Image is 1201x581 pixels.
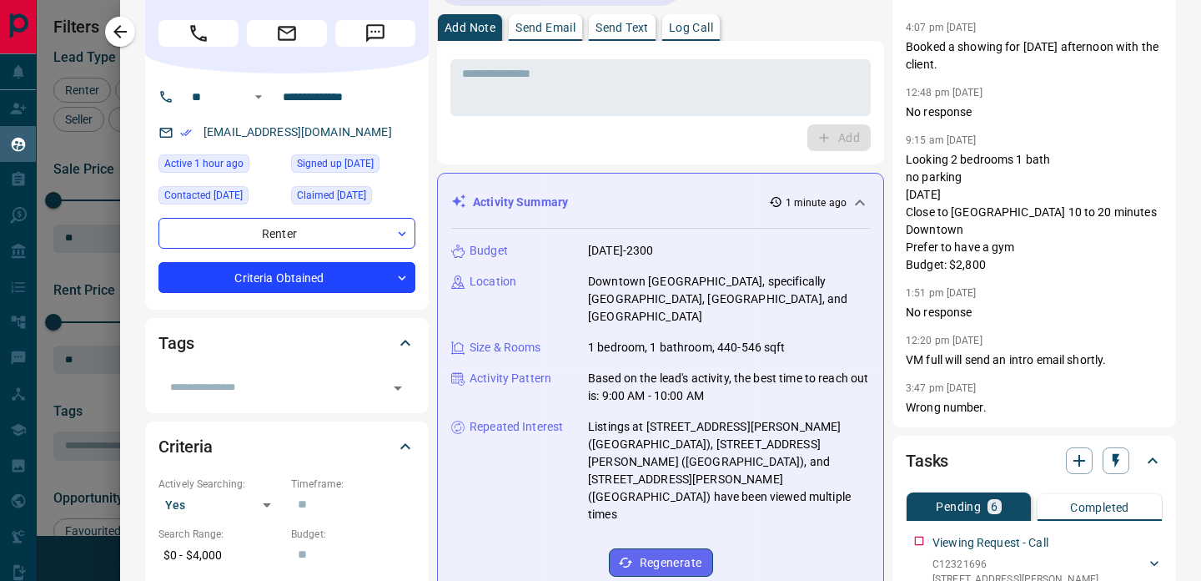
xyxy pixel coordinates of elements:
[158,262,415,293] div: Criteria Obtained
[291,477,415,492] p: Timeframe:
[906,447,948,474] h2: Tasks
[158,330,193,356] h2: Tags
[164,187,243,204] span: Contacted [DATE]
[470,370,551,387] p: Activity Pattern
[595,22,649,33] p: Send Text
[669,22,713,33] p: Log Call
[609,548,713,577] button: Regenerate
[906,382,977,394] p: 3:47 pm [DATE]
[249,87,269,107] button: Open
[291,186,415,210] div: Tue Aug 05 2025
[470,242,508,260] p: Budget
[588,418,870,523] p: Listings at [STREET_ADDRESS][PERSON_NAME] ([GEOGRAPHIC_DATA]), [STREET_ADDRESS][PERSON_NAME] ([GE...
[247,20,327,47] span: Email
[991,501,997,513] p: 6
[588,370,870,405] p: Based on the lead's activity, the best time to reach out is: 9:00 AM - 10:00 AM
[451,187,870,218] div: Activity Summary1 minute ago
[906,87,982,99] p: 12:48 pm [DATE]
[906,335,982,346] p: 12:20 pm [DATE]
[158,492,283,518] div: Yes
[164,155,244,172] span: Active 1 hour ago
[473,194,568,211] p: Activity Summary
[906,287,977,299] p: 1:51 pm [DATE]
[470,418,563,436] p: Repeated Interest
[906,104,1163,121] p: No response
[158,433,213,460] h2: Criteria
[204,125,392,139] a: [EMAIL_ADDRESS][DOMAIN_NAME]
[158,477,283,492] p: Actively Searching:
[932,557,1146,572] p: C12321696
[291,527,415,542] p: Budget:
[291,154,415,178] div: Sun Jul 02 2023
[906,399,1163,417] p: Wrong number.
[180,127,192,139] svg: Email Verified
[906,351,1163,369] p: VM full will send an intro email shortly.
[906,151,1163,274] p: Looking 2 bedrooms 1 bath no parking [DATE] Close to [GEOGRAPHIC_DATA] 10 to 20 minutes Downtown ...
[297,155,374,172] span: Signed up [DATE]
[158,20,239,47] span: Call
[906,38,1163,73] p: Booked a showing for [DATE] afternoon with the client.
[158,527,283,542] p: Search Range:
[936,501,981,513] p: Pending
[158,154,283,178] div: Tue Aug 12 2025
[297,187,366,204] span: Claimed [DATE]
[335,20,415,47] span: Message
[158,186,283,210] div: Fri Jul 21 2023
[515,22,575,33] p: Send Email
[906,441,1163,481] div: Tasks
[906,134,977,146] p: 9:15 am [DATE]
[158,323,415,363] div: Tags
[158,427,415,467] div: Criteria
[470,273,516,290] p: Location
[588,242,653,260] p: [DATE]-2300
[386,376,410,400] button: Open
[445,22,495,33] p: Add Note
[906,22,977,33] p: 4:07 pm [DATE]
[906,304,1163,321] p: No response
[786,195,847,210] p: 1 minute ago
[932,534,1048,552] p: Viewing Request - Call
[1070,502,1129,513] p: Completed
[158,542,283,569] p: $0 - $4,000
[158,218,415,249] div: Renter
[470,339,541,356] p: Size & Rooms
[588,339,786,356] p: 1 bedroom, 1 bathroom, 440-546 sqft
[588,273,870,326] p: Downtown [GEOGRAPHIC_DATA], specifically [GEOGRAPHIC_DATA], [GEOGRAPHIC_DATA], and [GEOGRAPHIC_DATA]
